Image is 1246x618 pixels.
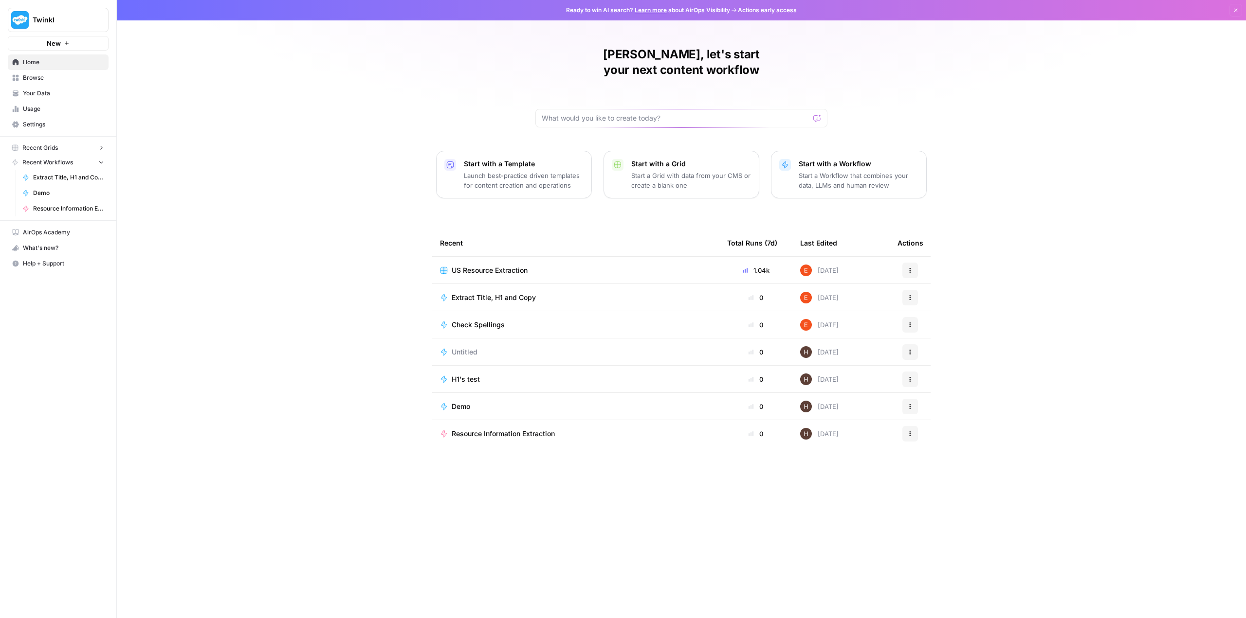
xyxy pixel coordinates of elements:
[440,347,712,357] a: Untitled
[631,159,751,169] p: Start with a Grid
[800,428,839,440] div: [DATE]
[440,293,712,302] a: Extract Title, H1 and Copy
[535,47,827,78] h1: [PERSON_NAME], let's start your next content workflow
[440,429,712,439] a: Resource Information Extraction
[47,38,61,48] span: New
[800,319,839,331] div: [DATE]
[452,320,505,330] span: Check Spellings
[631,171,751,190] p: Start a Grid with data from your CMS or create a blank one
[800,319,812,331] img: 8y9pl6iujm21he1dbx14kgzmrglr
[727,374,785,384] div: 0
[440,230,712,256] div: Recent
[440,402,712,411] a: Demo
[8,36,109,51] button: New
[464,159,584,169] p: Start with a Template
[800,292,812,303] img: 8y9pl6iujm21he1dbx14kgzmrglr
[18,201,109,216] a: Resource Information Extraction
[8,70,109,86] a: Browse
[8,117,109,132] a: Settings
[799,159,918,169] p: Start with a Workflow
[604,151,759,198] button: Start with a GridStart a Grid with data from your CMS or create a blank one
[33,189,104,197] span: Demo
[23,228,104,237] span: AirOps Academy
[738,6,797,15] span: Actions early access
[11,11,29,29] img: Twinkl Logo
[33,15,92,25] span: Twinkl
[727,230,777,256] div: Total Runs (7d)
[800,346,839,358] div: [DATE]
[8,101,109,117] a: Usage
[436,151,592,198] button: Start with a TemplateLaunch best-practice driven templates for content creation and operations
[440,320,712,330] a: Check Spellings
[8,241,108,255] div: What's new?
[566,6,730,15] span: Ready to win AI search? about AirOps Visibility
[452,265,528,275] span: US Resource Extraction
[452,347,477,357] span: Untitled
[23,120,104,129] span: Settings
[898,230,923,256] div: Actions
[727,429,785,439] div: 0
[800,265,839,276] div: [DATE]
[452,293,536,302] span: Extract Title, H1 and Copy
[635,6,667,14] a: Learn more
[18,185,109,201] a: Demo
[800,373,839,385] div: [DATE]
[452,429,555,439] span: Resource Information Extraction
[771,151,927,198] button: Start with a WorkflowStart a Workflow that combines your data, LLMs and human review
[440,374,712,384] a: H1's test
[452,402,470,411] span: Demo
[8,240,109,256] button: What's new?
[23,58,104,67] span: Home
[800,292,839,303] div: [DATE]
[8,8,109,32] button: Workspace: Twinkl
[800,401,839,412] div: [DATE]
[23,89,104,98] span: Your Data
[22,158,73,167] span: Recent Workflows
[727,347,785,357] div: 0
[464,171,584,190] p: Launch best-practice driven templates for content creation and operations
[23,73,104,82] span: Browse
[33,204,104,213] span: Resource Information Extraction
[22,143,58,152] span: Recent Grids
[542,113,809,123] input: What would you like to create today?
[452,374,480,384] span: H1's test
[18,170,109,185] a: Extract Title, H1 and Copy
[8,225,109,240] a: AirOps Academy
[800,230,837,256] div: Last Edited
[727,265,785,275] div: 1.04k
[800,373,812,385] img: 436bim7ufhw3ohwxraeybzubrpb8
[800,401,812,412] img: 436bim7ufhw3ohwxraeybzubrpb8
[800,346,812,358] img: 436bim7ufhw3ohwxraeybzubrpb8
[727,320,785,330] div: 0
[8,155,109,170] button: Recent Workflows
[799,171,918,190] p: Start a Workflow that combines your data, LLMs and human review
[727,402,785,411] div: 0
[33,173,104,182] span: Extract Title, H1 and Copy
[727,293,785,302] div: 0
[440,265,712,275] a: US Resource Extraction
[8,256,109,271] button: Help + Support
[800,428,812,440] img: 436bim7ufhw3ohwxraeybzubrpb8
[8,86,109,101] a: Your Data
[23,105,104,113] span: Usage
[8,54,109,70] a: Home
[800,265,812,276] img: 8y9pl6iujm21he1dbx14kgzmrglr
[8,141,109,155] button: Recent Grids
[23,259,104,268] span: Help + Support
